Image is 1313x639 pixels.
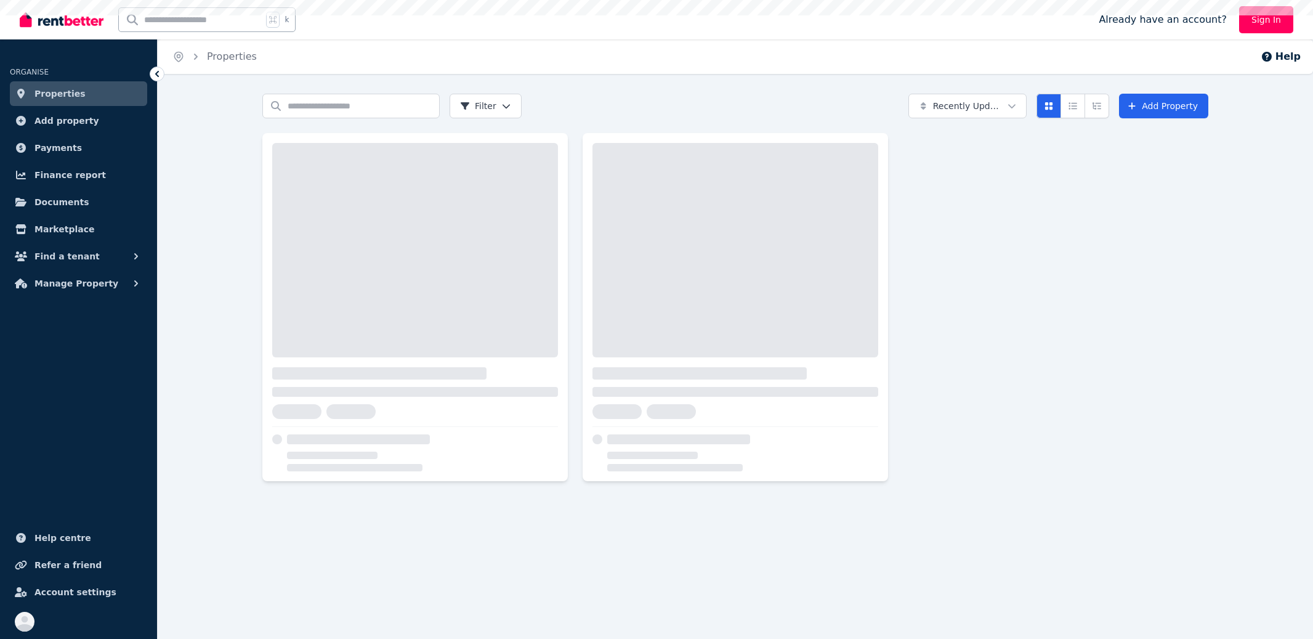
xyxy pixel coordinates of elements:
span: Properties [34,86,86,101]
a: Help centre [10,526,147,550]
a: Payments [10,136,147,160]
span: Documents [34,195,89,210]
span: Finance report [34,168,106,182]
span: Recently Updated [933,100,1003,112]
span: Help centre [34,531,91,545]
span: Add property [34,113,99,128]
span: Refer a friend [34,558,102,572]
a: Finance report [10,163,147,187]
span: Find a tenant [34,249,100,264]
span: Already have an account? [1099,12,1227,27]
a: Marketplace [10,217,147,242]
button: Manage Property [10,271,147,296]
a: Add property [10,108,147,133]
a: Properties [207,51,257,62]
button: Recently Updated [908,94,1027,118]
span: Filter [460,100,496,112]
span: k [285,15,289,25]
button: Help [1261,49,1301,64]
button: Compact list view [1060,94,1085,118]
img: RentBetter [20,10,103,29]
a: Refer a friend [10,553,147,577]
nav: Breadcrumb [158,39,272,74]
button: Card view [1036,94,1061,118]
span: ORGANISE [10,68,49,76]
span: Account settings [34,585,116,600]
span: Manage Property [34,276,118,291]
button: Expanded list view [1085,94,1109,118]
a: Properties [10,81,147,106]
button: Find a tenant [10,244,147,269]
button: Filter [450,94,522,118]
a: Add Property [1119,94,1208,118]
span: Marketplace [34,222,94,237]
span: Payments [34,140,82,155]
div: View options [1036,94,1109,118]
a: Documents [10,190,147,214]
a: Account settings [10,580,147,604]
a: Sign In [1239,6,1293,33]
